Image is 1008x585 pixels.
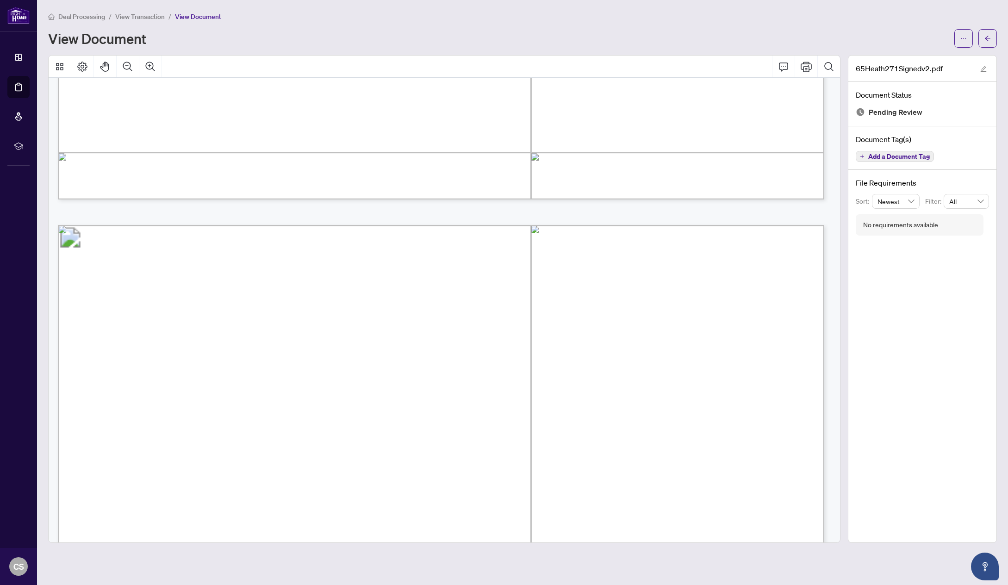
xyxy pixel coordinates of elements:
[860,154,865,159] span: plus
[971,553,999,580] button: Open asap
[115,12,165,21] span: View Transaction
[877,194,915,208] span: Newest
[15,15,22,22] img: logo_orange.svg
[48,13,55,20] span: home
[168,11,171,22] li: /
[92,54,100,61] img: tab_keywords_by_traffic_grey.svg
[856,134,989,145] h4: Document Tag(s)
[7,7,30,24] img: logo
[35,55,83,61] div: Domain Overview
[102,55,156,61] div: Keywords by Traffic
[13,560,24,573] span: CS
[25,54,32,61] img: tab_domain_overview_orange.svg
[109,11,112,22] li: /
[856,107,865,117] img: Document Status
[856,89,989,100] h4: Document Status
[869,106,922,118] span: Pending Review
[980,66,987,72] span: edit
[856,63,943,74] span: 65Heath271Signedv2.pdf
[863,220,938,230] div: No requirements available
[856,151,934,162] button: Add a Document Tag
[26,15,45,22] div: v 4.0.25
[58,12,105,21] span: Deal Processing
[48,31,146,46] h1: View Document
[925,196,944,206] p: Filter:
[175,12,221,21] span: View Document
[15,24,22,31] img: website_grey.svg
[984,35,991,42] span: arrow-left
[856,196,872,206] p: Sort:
[960,35,967,42] span: ellipsis
[949,194,983,208] span: All
[24,24,153,31] div: Domain: [PERSON_NAME][DOMAIN_NAME]
[856,177,989,188] h4: File Requirements
[868,153,930,160] span: Add a Document Tag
